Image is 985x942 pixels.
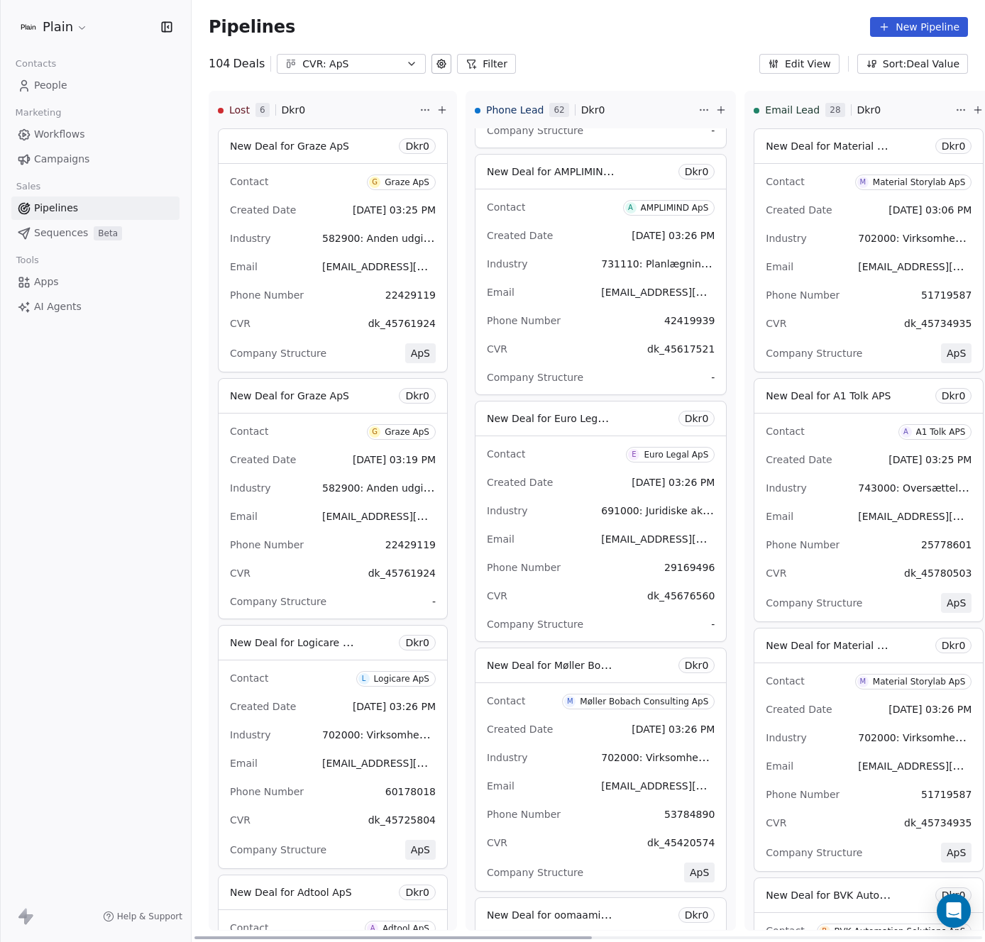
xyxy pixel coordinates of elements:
[230,318,251,329] span: CVR
[230,176,268,187] span: Contact
[487,780,514,792] span: Email
[385,289,436,301] span: 22429119
[754,378,984,622] div: New Deal for A1 Tolk APSDkr0ContactAA1 Tolk APSCreated Date[DATE] 03:25 PMIndustry743000: Oversæt...
[567,696,573,707] div: M
[601,257,871,270] span: 731110: Planlægning og design af reklamekampagner
[766,426,804,437] span: Contact
[218,92,417,128] div: Lost6Dkr0
[405,139,429,153] span: Dkr 0
[411,348,430,359] span: ApS
[766,233,807,244] span: Industry
[664,809,715,820] span: 53784890
[475,154,727,395] div: New Deal for AMPLIMIND ApSDkr0ContactAAMPLIMIND ApSCreated Date[DATE] 03:26 PMIndustry731110: Pla...
[372,177,378,188] div: G
[487,837,507,848] span: CVR
[230,482,271,494] span: Industry
[475,401,727,642] div: New Deal for Euro Legal ApSDkr0ContactEEuro Legal ApSCreated Date[DATE] 03:26 PMIndustry691000: J...
[487,505,528,516] span: Industry
[601,504,742,517] span: 691000: Juridiske aktiviteter
[942,139,966,153] span: Dkr 0
[117,911,182,922] span: Help & Support
[17,15,91,39] button: Plain
[11,148,180,171] a: Campaigns
[487,658,703,672] span: New Deal for Møller Bobach Consulting ApS
[487,165,633,178] span: New Deal for AMPLIMIND ApS
[34,226,88,240] span: Sequences
[282,103,306,117] span: Dkr 0
[230,511,258,522] span: Email
[475,92,695,128] div: Phone Lead62Dkr0
[580,697,708,706] div: Møller Bobach Consulting ApS
[766,289,840,301] span: Phone Number
[601,532,775,545] span: [EMAIL_ADDRESS][DOMAIN_NAME]
[870,17,968,37] button: New Pipeline
[230,844,326,855] span: Company Structure
[690,867,709,878] span: ApS
[835,926,966,936] div: BVK Automation Solutions ApS
[601,285,775,299] span: [EMAIL_ADDRESS][DOMAIN_NAME]
[405,389,429,403] span: Dkr 0
[34,275,59,289] span: Apps
[209,55,265,72] div: 104
[765,103,820,117] span: Email Lead
[230,758,258,769] span: Email
[362,673,366,685] div: L
[487,752,528,763] span: Industry
[857,54,968,74] button: Sort: Deal Value
[766,482,807,494] span: Industry
[942,638,966,653] span: Dkr 0
[632,449,636,460] div: E
[549,103,568,117] span: 62
[374,674,429,684] div: Logicare ApS
[947,597,966,609] span: ApS
[34,78,67,93] span: People
[322,231,508,245] span: 582900: Anden udgivelse af software
[754,628,984,872] div: New Deal for Material Storylab ApSDkr0ContactMMaterial Storylab ApSCreated Date[DATE] 03:26 PMInd...
[11,74,180,97] a: People
[766,539,840,550] span: Phone Number
[487,908,626,921] span: New Deal for oomaamii ApS
[873,177,965,187] div: Material Storylab ApS
[457,54,516,74] button: Filter
[218,625,448,869] div: New Deal for Logicare ApSDkr0ContactLLogicare ApSCreated Date[DATE] 03:26 PMIndustry702000: Virks...
[632,724,715,735] span: [DATE] 03:26 PM
[209,17,295,37] span: Pipelines
[759,54,840,74] button: Edit View
[942,389,966,403] span: Dkr 0
[904,817,972,829] span: dk_45734935
[218,378,448,619] div: New Deal for Graze ApSDkr0ContactGGraze ApSCreated Date[DATE] 03:19 PMIndustry582900: Anden udgiv...
[11,196,180,220] a: Pipelines
[766,847,862,858] span: Company Structure
[766,597,862,609] span: Company Structure
[859,676,866,687] div: M
[601,779,775,792] span: [EMAIL_ADDRESS][DOMAIN_NAME]
[230,814,251,826] span: CVR
[754,128,984,372] div: New Deal for Material Storylab ApSDkr0ContactMMaterial Storylab ApSCreated Date[DATE] 03:06 PMInd...
[766,567,786,579] span: CVR
[903,426,908,438] div: A
[647,837,715,848] span: dk_45420574
[664,562,715,573] span: 29169496
[825,103,844,117] span: 28
[353,204,436,216] span: [DATE] 03:25 PM
[230,567,251,579] span: CVR
[581,103,605,117] span: Dkr 0
[947,847,966,858] span: ApS
[487,590,507,602] span: CVR
[487,533,514,545] span: Email
[711,370,715,384] span: -
[921,789,972,800] span: 51719587
[685,908,709,922] span: Dkr 0
[34,201,78,216] span: Pipelines
[487,315,561,326] span: Phone Number
[383,924,429,933] div: Adtool ApS
[230,348,326,359] span: Company Structure
[754,92,952,128] div: Email Lead28Dkr0
[766,390,891,401] span: New Deal for A1 Tolk APS
[487,724,553,735] span: Created Date
[385,427,429,437] div: Graze ApS
[487,809,561,820] span: Phone Number
[711,617,715,631] span: -
[628,202,633,214] div: A
[34,127,85,142] span: Workflows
